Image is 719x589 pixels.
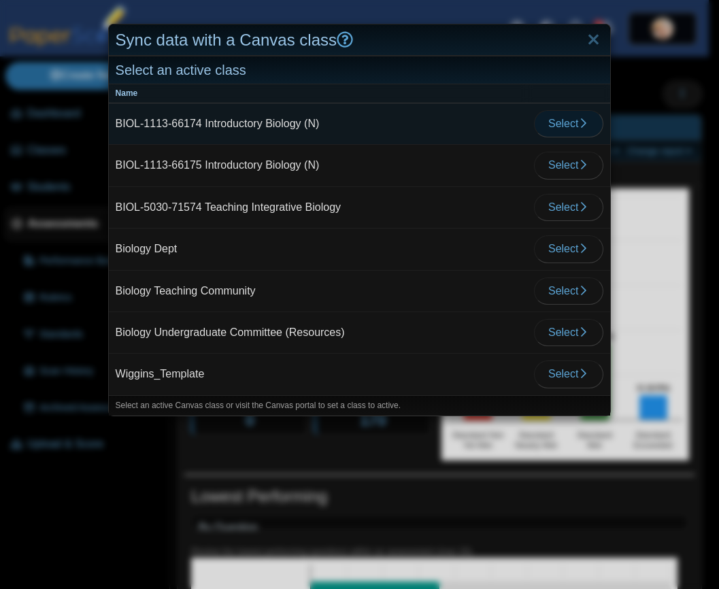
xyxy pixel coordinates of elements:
div: Sync data with a Canvas class [109,24,611,56]
div: Select an active Canvas class or visit the Canvas portal to set a class to active. [109,395,611,416]
a: Close [583,29,604,52]
span: Select [548,285,589,297]
button: Select [534,360,603,388]
span: Select [548,326,589,338]
span: Select [548,243,589,254]
td: BIOL-5030-71574 Teaching Integrative Biology [109,187,527,229]
td: BIOL-1113-66175 Introductory Biology (N) [109,145,527,186]
td: Biology Undergraduate Committee (Resources) [109,312,527,354]
td: Wiggins_Template [109,354,527,394]
button: Select [534,277,603,305]
span: Select [548,368,589,380]
button: Select [534,235,603,263]
button: Select [534,152,603,179]
td: Biology Dept [109,229,527,270]
button: Select [534,319,603,346]
span: Select [548,159,589,171]
button: Select [534,194,603,221]
td: BIOL-1113-66174 Introductory Biology (N) [109,103,527,145]
span: Select [548,201,589,213]
span: Select [548,118,589,129]
button: Select [534,110,603,137]
div: Select an active class [109,56,611,84]
th: Name [109,84,527,103]
td: Biology Teaching Community [109,271,527,312]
